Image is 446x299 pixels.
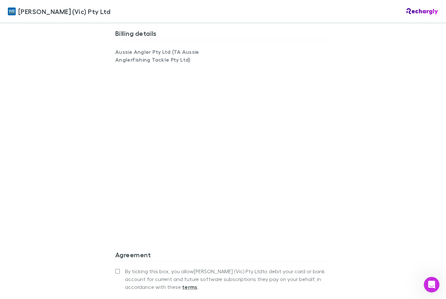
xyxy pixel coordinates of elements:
iframe: Intercom live chat [424,277,439,292]
strong: terms [182,284,198,290]
p: Aussie Angler Pty Ltd (TA Aussie AnglerFishing Tackle Pty Ltd) [115,48,223,64]
iframe: Secure address input frame [114,67,332,221]
img: William Buck (Vic) Pty Ltd's Logo [8,7,16,15]
img: Rechargly Logo [406,8,438,15]
h3: Agreement [115,251,331,261]
span: [PERSON_NAME] (Vic) Pty Ltd [18,7,110,16]
span: By ticking this box, you allow [PERSON_NAME] (Vic) Pty Ltd to debit your card or bank account for... [125,267,331,291]
h3: Billing details [115,29,331,40]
